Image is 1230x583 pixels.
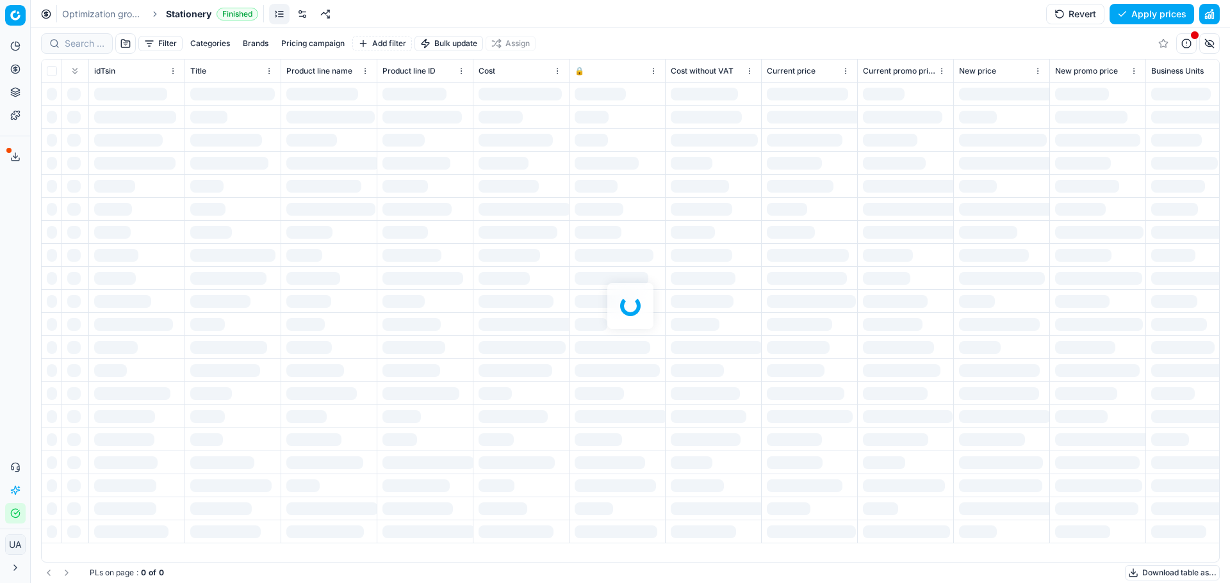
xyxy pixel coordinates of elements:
button: Apply prices [1110,4,1194,24]
span: StationeryFinished [166,8,258,20]
button: Revert [1046,4,1104,24]
nav: breadcrumb [62,8,258,20]
span: Stationery [166,8,211,20]
button: UA [5,534,26,555]
a: Optimization groups [62,8,144,20]
span: Finished [217,8,258,20]
span: UA [6,535,25,554]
